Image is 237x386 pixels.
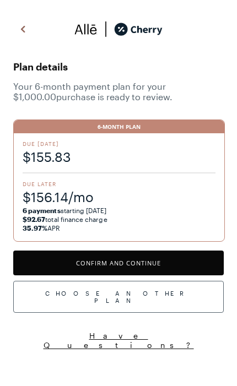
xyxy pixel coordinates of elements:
span: Your 6 -month payment plan for your $1,000.00 purchase is ready to review. [13,81,224,102]
img: svg%3e [98,21,114,37]
img: cherry_black_logo-DrOE_MJI.svg [114,21,163,37]
img: svg%3e [17,21,30,37]
strong: 6 payments [23,206,61,214]
button: Confirm and Continue [13,251,224,275]
button: Have Questions? [13,330,224,350]
div: Choose Another Plan [13,281,224,313]
span: starting [DATE] total finance charge APR [23,206,216,232]
span: $155.83 [23,148,216,166]
img: svg%3e [74,21,98,37]
span: $156.14/mo [23,188,216,206]
strong: $92.67 [23,215,45,223]
div: 6-Month Plan [14,120,224,133]
span: Due [DATE] [23,140,216,148]
span: Plan details [13,58,224,75]
span: Due Later [23,180,216,188]
strong: 35.97% [23,224,47,232]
